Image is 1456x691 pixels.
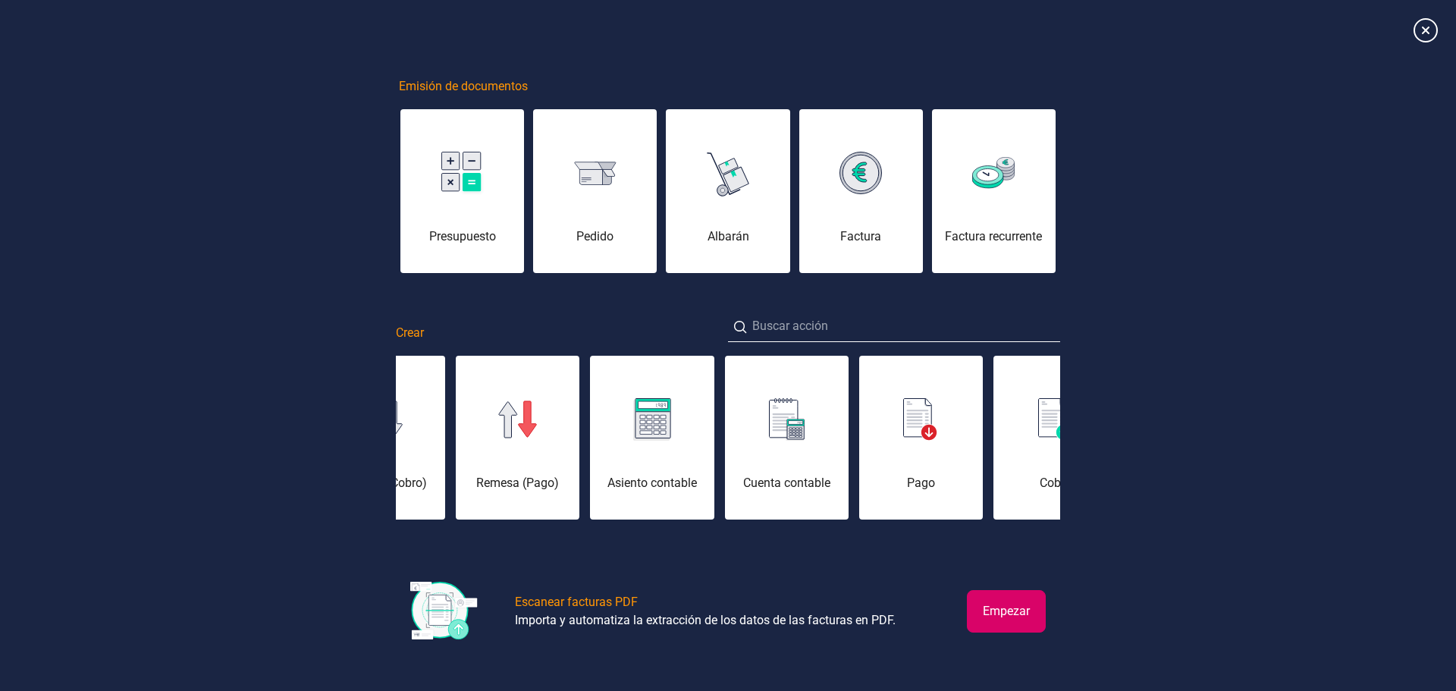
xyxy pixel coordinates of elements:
[498,400,538,438] img: img-remesa-pago.svg
[633,398,671,441] img: img-asiento-contable.svg
[903,398,938,441] img: img-pago.svg
[400,228,524,246] div: Presupuesto
[441,152,484,195] img: img-presupuesto.svg
[666,228,789,246] div: Albarán
[932,228,1056,246] div: Factura recurrente
[396,324,424,342] span: Crear
[799,228,923,246] div: Factura
[967,590,1046,633] button: Empezar
[456,474,579,492] div: Remesa (Pago)
[410,582,479,641] img: img-escanear-facturas-pdf.svg
[859,474,983,492] div: Pago
[769,398,805,441] img: img-cuenta-contable.svg
[839,152,882,194] img: img-factura.svg
[707,147,749,199] img: img-albaran.svg
[515,611,896,630] div: Importa y automatiza la extracción de los datos de las facturas en PDF.
[993,474,1117,492] div: Cobro
[725,474,849,492] div: Cuenta contable
[590,474,714,492] div: Asiento contable
[728,311,1060,342] input: Buscar acción
[399,77,528,96] span: Emisión de documentos
[972,157,1015,188] img: img-factura-recurrente.svg
[533,228,657,246] div: Pedido
[515,593,638,611] div: Escanear facturas PDF
[574,162,617,185] img: img-pedido.svg
[1038,398,1073,441] img: img-cobro.svg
